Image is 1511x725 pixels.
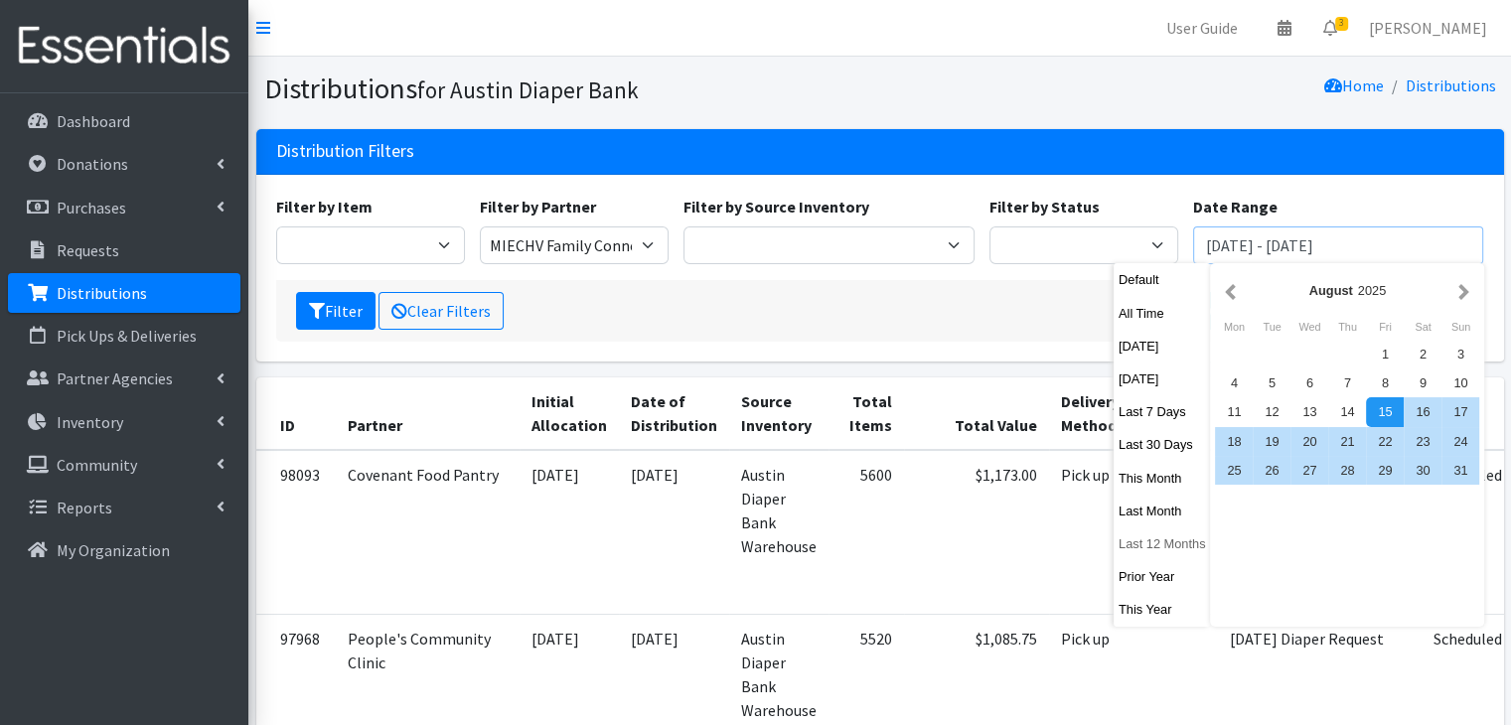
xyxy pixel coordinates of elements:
p: My Organization [57,540,170,560]
div: 17 [1441,397,1479,426]
div: 24 [1441,427,1479,456]
div: Friday [1366,314,1404,340]
h1: Distributions [264,72,873,106]
div: 6 [1290,368,1328,397]
th: Partner [336,377,520,450]
h3: Distribution Filters [276,141,414,162]
div: 21 [1328,427,1366,456]
div: 18 [1215,427,1253,456]
label: Filter by Item [276,195,373,218]
a: 3 [1307,8,1353,48]
a: Partner Agencies [8,359,240,398]
button: Last 30 Days [1114,430,1211,459]
div: 26 [1253,456,1290,485]
td: [DATE] [520,450,619,615]
div: 11 [1215,397,1253,426]
div: 1 [1366,340,1404,368]
label: Date Range [1193,195,1278,218]
th: Delivery Method [1049,377,1132,450]
div: 29 [1366,456,1404,485]
td: Pick up [1049,450,1132,615]
div: Saturday [1404,314,1441,340]
div: Monday [1215,314,1253,340]
td: Austin Diaper Bank Warehouse [729,450,829,615]
td: 5600 [829,450,904,615]
div: Sunday [1441,314,1479,340]
td: 98093 [256,450,336,615]
div: 20 [1290,427,1328,456]
th: ID [256,377,336,450]
a: Requests [8,230,240,270]
a: My Organization [8,530,240,570]
a: Reports [8,488,240,527]
div: 27 [1290,456,1328,485]
button: All Time [1114,299,1211,328]
div: 31 [1441,456,1479,485]
td: Covenant Food Pantry [336,450,520,615]
td: [DATE] [619,450,729,615]
a: [PERSON_NAME] [1353,8,1503,48]
div: 12 [1253,397,1290,426]
p: Dashboard [57,111,130,131]
button: Default [1114,265,1211,294]
div: 7 [1328,368,1366,397]
div: 4 [1215,368,1253,397]
strong: August [1309,283,1353,298]
img: HumanEssentials [8,13,240,79]
div: Tuesday [1253,314,1290,340]
th: Date of Distribution [619,377,729,450]
a: Distributions [1406,75,1496,95]
button: Filter [296,292,376,330]
a: Distributions [8,273,240,313]
p: Purchases [57,198,126,217]
th: Initial Allocation [520,377,619,450]
div: Thursday [1328,314,1366,340]
p: Community [57,455,137,475]
span: 3 [1335,17,1348,31]
p: Donations [57,154,128,174]
div: 2 [1404,340,1441,368]
label: Filter by Partner [480,195,596,218]
label: Filter by Source Inventory [683,195,869,218]
div: Wednesday [1290,314,1328,340]
button: Last 7 Days [1114,397,1211,426]
button: Last Month [1114,497,1211,525]
div: 15 [1366,397,1404,426]
a: Clear Filters [378,292,504,330]
button: Last 12 Months [1114,529,1211,558]
div: 23 [1404,427,1441,456]
button: [DATE] [1114,364,1211,393]
button: [DATE] [1114,332,1211,361]
a: Dashboard [8,101,240,141]
a: Inventory [8,402,240,442]
p: Pick Ups & Deliveries [57,326,197,346]
label: Filter by Status [989,195,1100,218]
div: 19 [1253,427,1290,456]
div: 25 [1215,456,1253,485]
a: Purchases [8,188,240,227]
div: 30 [1404,456,1441,485]
span: 2025 [1358,283,1386,298]
input: January 1, 2011 - December 31, 2011 [1193,226,1484,264]
a: Community [8,445,240,485]
div: 22 [1366,427,1404,456]
th: Total Value [904,377,1049,450]
th: Source Inventory [729,377,829,450]
button: This Month [1114,464,1211,493]
p: Partner Agencies [57,368,173,388]
a: Pick Ups & Deliveries [8,316,240,356]
a: Donations [8,144,240,184]
div: 16 [1404,397,1441,426]
a: Home [1324,75,1384,95]
p: Requests [57,240,119,260]
p: Reports [57,498,112,517]
div: 9 [1404,368,1441,397]
p: Distributions [57,283,147,303]
div: 13 [1290,397,1328,426]
div: 14 [1328,397,1366,426]
td: $1,173.00 [904,450,1049,615]
a: User Guide [1150,8,1254,48]
button: This Year [1114,595,1211,624]
small: for Austin Diaper Bank [417,75,639,104]
p: Inventory [57,412,123,432]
